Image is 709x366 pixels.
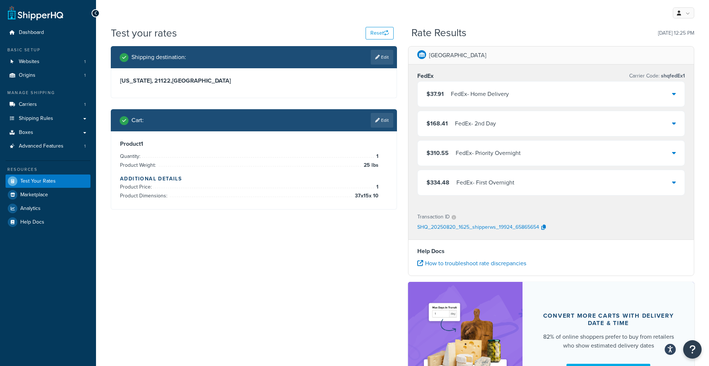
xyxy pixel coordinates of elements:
[6,69,90,82] li: Origins
[417,212,450,222] p: Transaction ID
[683,340,702,359] button: Open Resource Center
[456,177,514,188] div: FedEx - First Overnight
[6,55,90,69] li: Websites
[111,26,177,40] h1: Test your rates
[427,90,444,98] span: $37.91
[451,89,509,99] div: FedEx - Home Delivery
[6,112,90,125] a: Shipping Rules
[6,98,90,111] a: Carriers1
[540,332,677,350] div: 82% of online shoppers prefer to buy from retailers who show estimated delivery dates
[660,72,685,80] span: shqfedEx1
[6,166,90,173] div: Resources
[371,113,393,128] a: Edit
[84,72,86,79] span: 1
[131,117,144,124] h2: Cart :
[6,90,90,96] div: Manage Shipping
[629,71,685,81] p: Carrier Code:
[411,27,466,39] h2: Rate Results
[131,54,186,61] h2: Shipping destination :
[6,55,90,69] a: Websites1
[20,206,41,212] span: Analytics
[19,59,40,65] span: Websites
[353,191,379,200] span: 37 x 15 x 10
[20,178,56,184] span: Test Your Rates
[658,28,694,38] p: [DATE] 12:25 PM
[417,72,434,80] h3: FedEx
[84,59,86,65] span: 1
[6,175,90,188] a: Test Your Rates
[6,139,90,153] a: Advanced Features1
[417,259,526,267] a: How to troubleshoot rate discrepancies
[6,69,90,82] a: Origins1
[417,222,539,233] p: SHQ_20250820_1625_shipperws_19924_65865654
[427,149,449,157] span: $310.55
[6,26,90,39] a: Dashboard
[19,72,35,79] span: Origins
[120,192,169,200] span: Product Dimensions:
[427,119,448,128] span: $168.41
[19,30,44,36] span: Dashboard
[6,139,90,153] li: Advanced Features
[540,312,677,327] div: Convert more carts with delivery date & time
[120,161,158,169] span: Product Weight:
[429,50,486,61] p: [GEOGRAPHIC_DATA]
[456,148,521,158] div: FedEx - Priority Overnight
[6,98,90,111] li: Carriers
[417,247,685,256] h4: Help Docs
[120,152,142,160] span: Quantity:
[120,183,154,191] span: Product Price:
[374,183,379,191] span: 1
[6,215,90,229] a: Help Docs
[427,178,449,187] span: $334.48
[362,161,379,170] span: 25 lbs
[19,130,33,136] span: Boxes
[366,27,394,39] button: Reset
[84,143,86,149] span: 1
[374,152,379,161] span: 1
[19,115,53,122] span: Shipping Rules
[6,126,90,139] a: Boxes
[6,202,90,215] a: Analytics
[19,101,37,108] span: Carriers
[6,47,90,53] div: Basic Setup
[455,118,496,129] div: FedEx - 2nd Day
[120,77,388,84] h3: [US_STATE], 21122 , [GEOGRAPHIC_DATA]
[120,175,388,183] h4: Additional Details
[20,192,48,198] span: Marketplace
[120,140,388,148] h3: Product 1
[84,101,86,108] span: 1
[19,143,64,149] span: Advanced Features
[6,188,90,201] a: Marketplace
[371,50,393,65] a: Edit
[20,219,44,225] span: Help Docs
